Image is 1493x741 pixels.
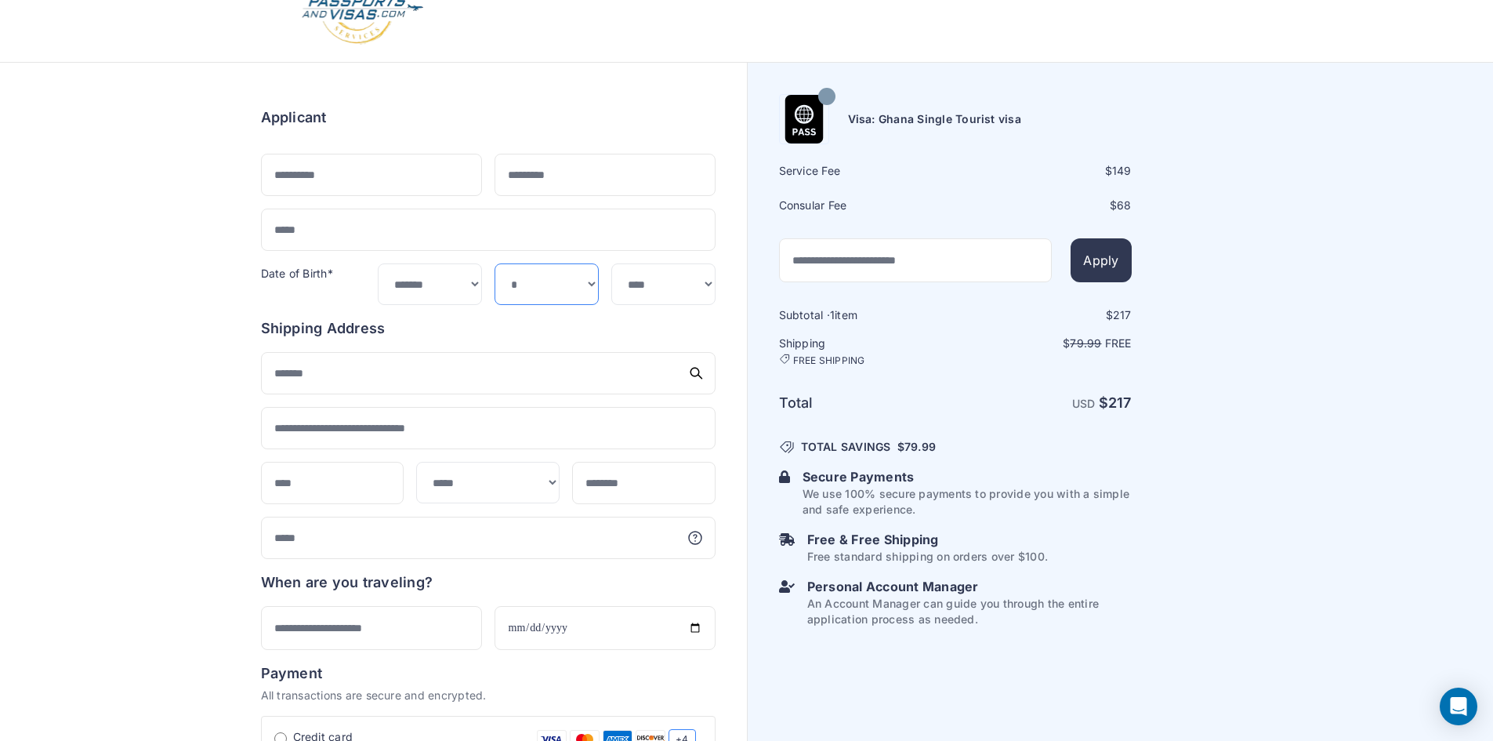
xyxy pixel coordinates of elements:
[1105,336,1132,350] span: Free
[780,95,828,143] img: Product Name
[687,530,703,546] svg: More information
[1099,394,1132,411] strong: $
[801,439,891,455] span: TOTAL SAVINGS
[1113,308,1132,321] span: 217
[807,549,1048,565] p: Free standard shipping on orders over $100.
[261,267,333,280] label: Date of Birth*
[803,486,1132,518] p: We use 100% secure payments to provide you with a simple and safe experience.
[779,163,954,179] h6: Service Fee
[807,577,1132,596] h6: Personal Account Manager
[1112,164,1132,177] span: 149
[779,198,954,213] h6: Consular Fee
[807,530,1048,549] h6: Free & Free Shipping
[1071,238,1131,282] button: Apply
[1108,394,1132,411] span: 217
[1440,688,1477,725] div: Open Intercom Messenger
[957,163,1132,179] div: $
[957,336,1132,351] p: $
[848,111,1021,127] h6: Visa: Ghana Single Tourist visa
[830,308,835,321] span: 1
[261,663,716,685] h6: Payment
[897,439,936,455] span: $
[779,307,954,323] h6: Subtotal · item
[779,392,954,414] h6: Total
[904,440,936,453] span: 79.99
[261,318,716,340] h6: Shipping Address
[803,467,1132,486] h6: Secure Payments
[1072,397,1096,410] span: USD
[1117,198,1131,212] span: 68
[261,572,433,594] h6: When are you traveling?
[779,336,954,367] h6: Shipping
[261,107,327,129] h6: Applicant
[261,688,716,703] p: All transactions are secure and encrypted.
[957,307,1132,323] div: $
[957,198,1132,213] div: $
[793,354,865,367] span: FREE SHIPPING
[807,596,1132,627] p: An Account Manager can guide you through the entire application process as needed.
[1070,336,1101,350] span: 79.99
